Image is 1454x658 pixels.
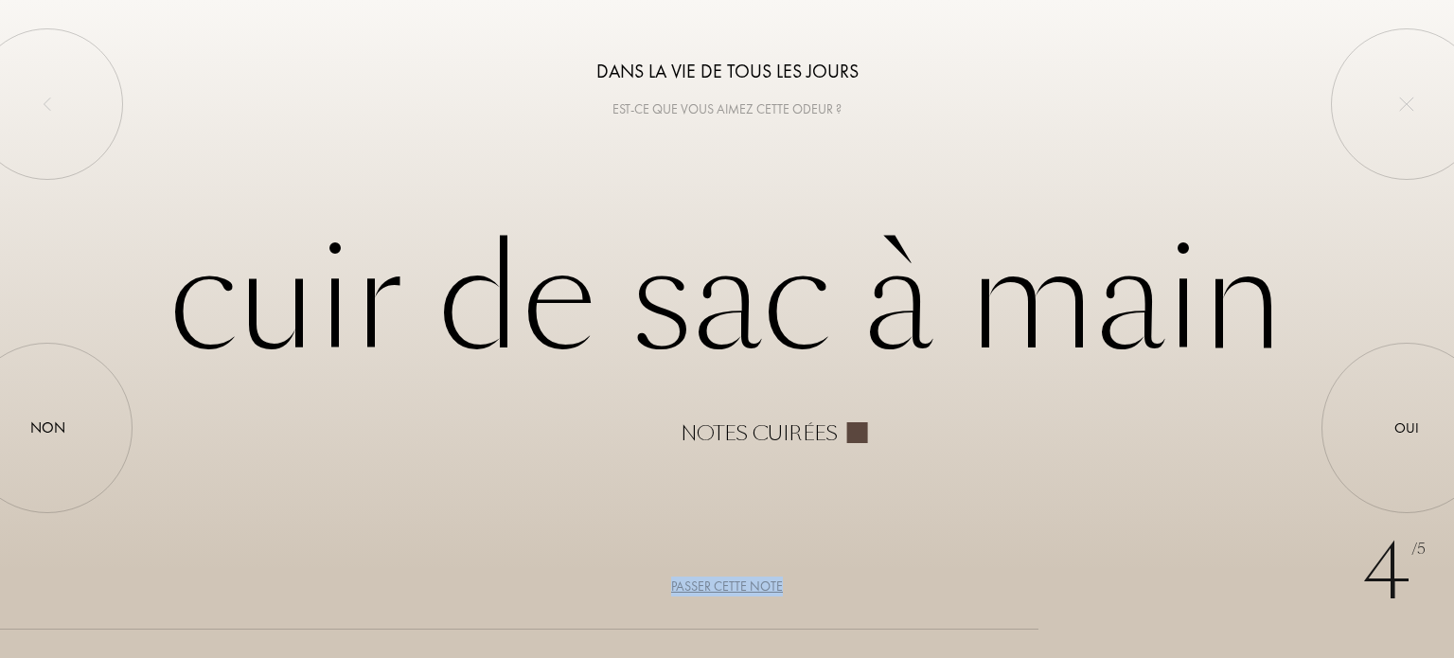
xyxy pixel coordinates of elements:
div: Passer cette note [671,577,783,596]
div: Cuir de sac à main [146,214,1309,445]
img: left_onboard.svg [40,97,55,112]
span: /5 [1411,539,1426,560]
div: Notes cuirées [681,422,838,445]
img: quit_onboard.svg [1399,97,1414,112]
div: Oui [1394,418,1419,439]
div: 4 [1362,516,1426,630]
div: Non [30,417,65,439]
